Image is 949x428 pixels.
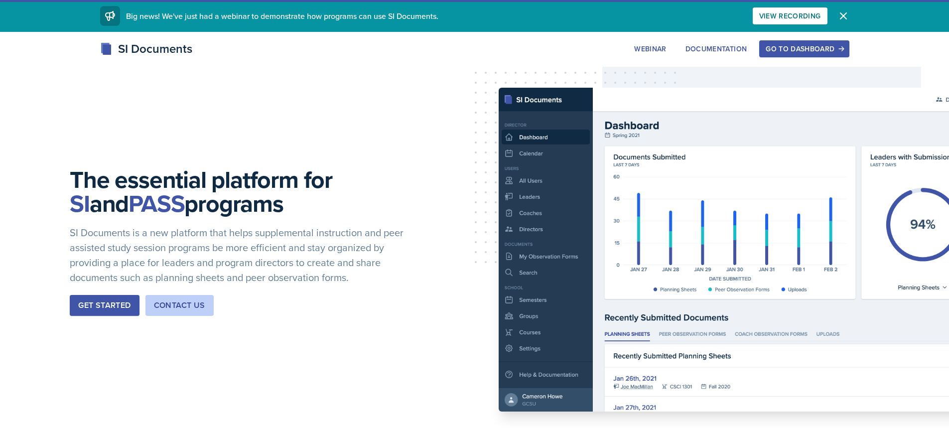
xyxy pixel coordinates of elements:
[766,45,842,53] div: Go to Dashboard
[759,40,849,57] button: Go to Dashboard
[759,12,821,20] div: View Recording
[126,10,438,21] span: Big news! We've just had a webinar to demonstrate how programs can use SI Documents.
[145,295,214,316] button: Contact Us
[70,295,139,316] button: Get Started
[154,299,205,311] div: Contact Us
[628,40,673,57] button: Webinar
[685,45,747,53] div: Documentation
[78,299,131,311] div: Get Started
[679,40,754,57] button: Documentation
[634,45,666,53] div: Webinar
[753,7,827,24] button: View Recording
[100,40,192,58] div: SI Documents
